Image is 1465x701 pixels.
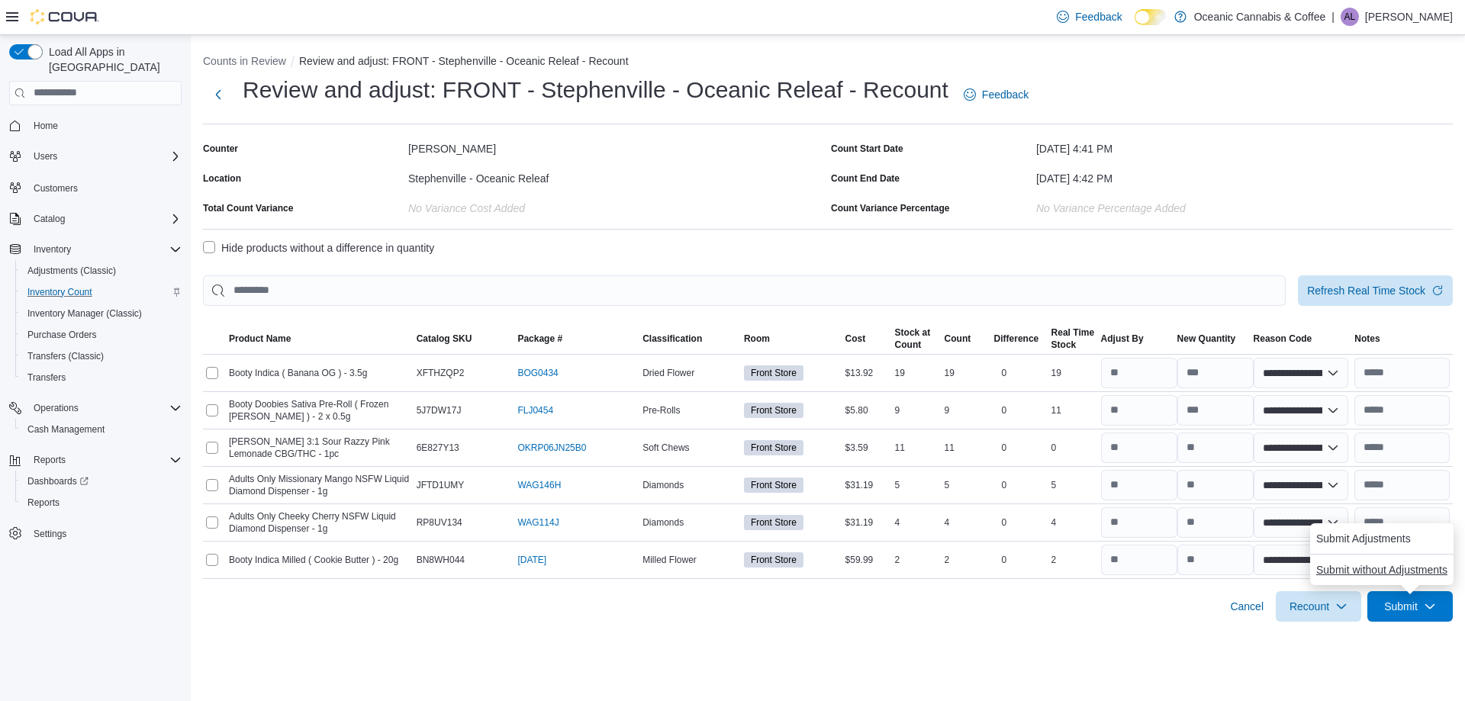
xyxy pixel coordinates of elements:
p: 0 [1002,367,1007,379]
span: Submit [1384,599,1418,614]
button: Catalog SKU [414,330,515,348]
span: Operations [34,402,79,414]
div: $5.80 [842,401,892,420]
span: Front Store [751,478,797,492]
span: Inventory Count [27,286,92,298]
div: Difference [994,333,1039,345]
label: Count Start Date [831,143,903,155]
span: AL [1344,8,1356,26]
button: Transfers (Classic) [15,346,188,367]
div: Stock [1051,339,1094,351]
span: Transfers (Classic) [27,350,104,362]
button: Settings [3,523,188,545]
span: Dark Mode [1135,25,1135,26]
div: Soft Chews [639,439,741,457]
span: Inventory [27,240,182,259]
span: Refresh Real Time Stock [1307,283,1425,298]
div: 19 [892,364,942,382]
button: Submit [1367,591,1453,622]
div: $3.59 [842,439,892,457]
div: 4 [942,513,991,532]
a: OKRP06JN25B0 [517,442,586,454]
div: 4 [892,513,942,532]
p: Oceanic Cannabis & Coffee [1194,8,1326,26]
span: Front Store [751,516,797,529]
span: Front Store [744,440,803,455]
div: Count [895,339,931,351]
button: Adjustments (Classic) [15,260,188,281]
button: Operations [27,399,85,417]
input: This is a search bar. After typing your query, hit enter to filter the results lower in the page. [203,275,1286,306]
a: Settings [27,525,72,543]
span: Adults Only Missionary Mango NSFW Liquid Diamond Dispenser - 1g [229,473,411,497]
span: New Quantity [1177,333,1236,345]
span: Inventory Manager (Classic) [21,304,182,323]
span: Transfers [21,368,182,387]
img: Cova [31,9,99,24]
div: 2 [942,551,991,569]
div: 19 [1048,364,1098,382]
div: Anna LeRoux [1341,8,1359,26]
span: Adjustments (Classic) [21,262,182,280]
a: Reports [21,494,66,512]
button: Catalog [3,208,188,230]
div: 11 [892,439,942,457]
span: Classification [642,333,702,345]
span: Front Store [744,403,803,418]
button: Cancel [1224,591,1270,622]
p: 0 [1002,404,1007,416]
span: Booty Indica Milled ( Cookie Butter ) - 20g [229,554,398,566]
span: Cash Management [27,423,105,436]
span: Recount [1290,599,1329,614]
span: Adjust By [1101,333,1144,345]
div: [DATE] 4:42 PM [1036,166,1453,185]
span: Operations [27,399,182,417]
a: WAG146H [517,479,561,491]
span: Reports [27,451,182,469]
div: [DATE] 4:41 PM [1036,137,1453,155]
span: Cost [845,333,866,345]
span: Settings [34,528,66,540]
button: Transfers [15,367,188,388]
span: Feedback [982,87,1029,102]
span: Purchase Orders [21,326,182,344]
div: Total Count Variance [203,202,293,214]
p: | [1331,8,1335,26]
span: Booty Doobies Sativa Pre-Roll ( Frozen Lemon Jack ) - 2 x 0.5g [229,398,411,423]
div: No Variance Cost added [408,196,825,214]
span: Submit without Adjustments [1316,562,1447,577]
span: Front Store [751,366,797,380]
div: Milled Flower [639,551,741,569]
nav: Complex example [9,108,182,584]
button: Review and adjust: FRONT - Stephenville - Oceanic Releaf - Recount [299,55,629,67]
span: Catalog [34,213,65,225]
span: Real Time Stock [1051,326,1094,351]
div: Stephenville - Oceanic Releaf [408,166,825,185]
button: Cash Management [15,419,188,440]
a: Transfers (Classic) [21,347,110,365]
span: Dashboards [21,472,182,490]
label: Location [203,172,241,185]
div: 5 [942,476,991,494]
a: WAG114J [517,516,559,529]
div: Real Time [1051,326,1094,339]
button: Users [3,146,188,167]
div: 5 [1048,476,1098,494]
span: Front Store [751,404,797,417]
button: Product Name [226,330,414,348]
span: Adjustments (Classic) [27,265,116,277]
span: Product Name [229,333,291,345]
span: Front Store [751,553,797,567]
button: Catalog [27,210,71,228]
div: $31.19 [842,513,892,532]
button: Inventory Count [15,281,188,303]
span: Olli StikiStix 3:1 Sour Razzy Pink Lemonade CBG/THC - 1pc [229,436,411,460]
button: Count [942,330,991,348]
span: Users [27,147,182,166]
div: $31.19 [842,476,892,494]
div: Dried Flower [639,364,741,382]
button: Next [203,79,233,110]
div: No Variance Percentage added [1036,196,1453,214]
button: Operations [3,397,188,419]
a: Dashboards [21,472,95,490]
